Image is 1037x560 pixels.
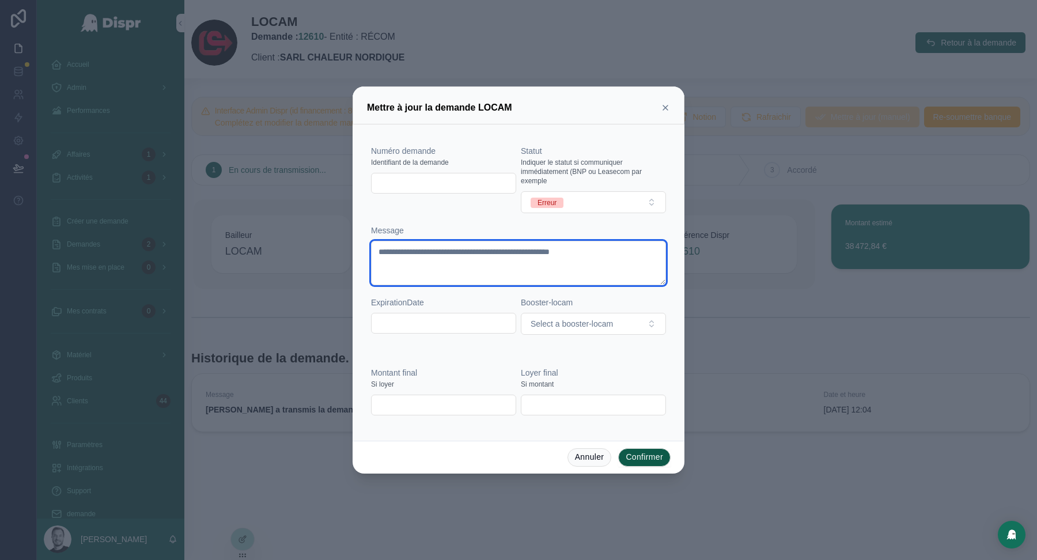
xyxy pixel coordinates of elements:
[371,368,417,377] span: Montant final
[371,158,449,167] span: Identifiant de la demande
[521,313,666,335] button: Select Button
[567,448,612,467] button: Annuler
[371,146,436,156] span: Numéro demande
[521,368,558,377] span: Loyer final
[998,521,1025,548] div: Open Intercom Messenger
[521,380,554,389] span: Si montant
[371,226,404,235] span: Message
[531,318,613,330] span: Select a booster-locam
[371,380,394,389] span: Si loyer
[538,198,557,208] div: Erreur
[371,298,424,307] span: ExpirationDate
[367,101,512,115] h3: Mettre à jour la demande LOCAM
[521,298,573,307] span: Booster-locam
[521,158,666,186] span: Indiquer le statut si communiquer immédiatement (BNP ou Leasecom par exemple
[521,146,542,156] span: Statut
[521,191,666,213] button: Select Button
[618,448,671,467] button: Confirmer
